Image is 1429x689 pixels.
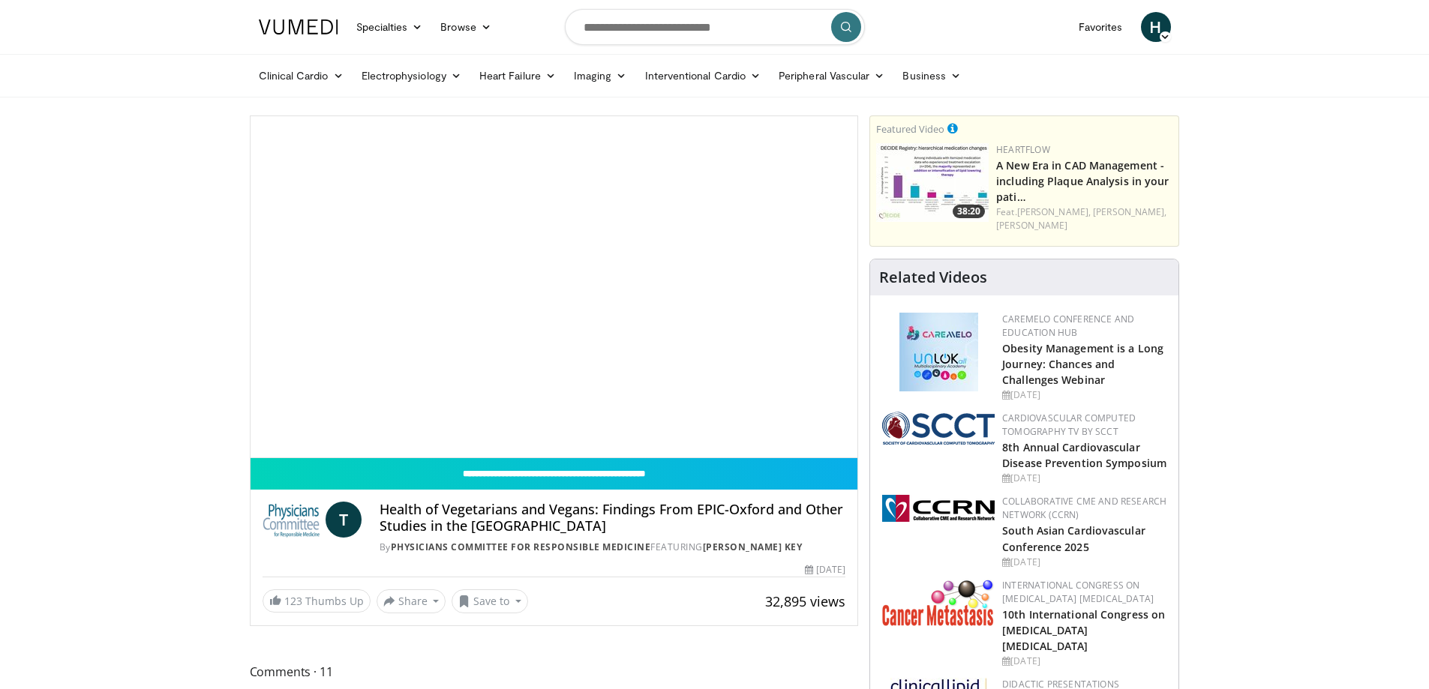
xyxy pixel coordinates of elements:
input: Search topics, interventions [565,9,865,45]
img: a04ee3ba-8487-4636-b0fb-5e8d268f3737.png.150x105_q85_autocrop_double_scale_upscale_version-0.2.png [882,495,995,522]
span: Comments 11 [250,662,859,682]
a: Specialties [347,12,432,42]
div: By FEATURING [380,541,845,554]
div: [DATE] [1002,655,1166,668]
button: Share [377,589,446,613]
span: 38:20 [953,205,985,218]
a: [PERSON_NAME] [996,219,1067,232]
img: VuMedi Logo [259,19,338,34]
a: Obesity Management is a Long Journey: Chances and Challenges Webinar [1002,341,1163,387]
img: Physicians Committee for Responsible Medicine [263,502,320,538]
a: Imaging [565,61,636,91]
video-js: Video Player [251,116,858,458]
a: T [326,502,362,538]
div: [DATE] [1002,472,1166,485]
a: Heartflow [996,143,1050,156]
a: [PERSON_NAME], [1093,205,1166,218]
div: [DATE] [1002,388,1166,402]
a: International Congress on [MEDICAL_DATA] [MEDICAL_DATA] [1002,579,1154,605]
a: 10th International Congress on [MEDICAL_DATA] [MEDICAL_DATA] [1002,607,1165,653]
span: 32,895 views [765,592,845,610]
a: Heart Failure [470,61,565,91]
div: [DATE] [1002,556,1166,569]
a: Physicians Committee for Responsible Medicine [391,541,651,553]
img: 738d0e2d-290f-4d89-8861-908fb8b721dc.150x105_q85_crop-smart_upscale.jpg [876,143,989,222]
a: 38:20 [876,143,989,222]
a: Electrophysiology [353,61,470,91]
img: 51a70120-4f25-49cc-93a4-67582377e75f.png.150x105_q85_autocrop_double_scale_upscale_version-0.2.png [882,412,995,445]
button: Save to [452,589,528,613]
a: 123 Thumbs Up [263,589,371,613]
a: Favorites [1070,12,1132,42]
img: 45df64a9-a6de-482c-8a90-ada250f7980c.png.150x105_q85_autocrop_double_scale_upscale_version-0.2.jpg [899,313,978,391]
div: Feat. [996,205,1172,232]
a: Business [893,61,970,91]
h4: Related Videos [879,268,987,286]
a: A New Era in CAD Management - including Plaque Analysis in your pati… [996,158,1169,204]
small: Featured Video [876,122,944,136]
a: [PERSON_NAME] Key [703,541,803,553]
a: Clinical Cardio [250,61,353,91]
a: H [1141,12,1171,42]
div: [DATE] [805,563,845,577]
a: Interventional Cardio [636,61,770,91]
a: Cardiovascular Computed Tomography TV by SCCT [1002,412,1136,438]
a: 8th Annual Cardiovascular Disease Prevention Symposium [1002,440,1166,470]
span: 123 [284,594,302,608]
a: Collaborative CME and Research Network (CCRN) [1002,495,1166,521]
a: South Asian Cardiovascular Conference 2025 [1002,523,1145,553]
a: CaReMeLO Conference and Education Hub [1002,313,1134,339]
img: 6ff8bc22-9509-4454-a4f8-ac79dd3b8976.png.150x105_q85_autocrop_double_scale_upscale_version-0.2.png [882,579,995,626]
a: Browse [431,12,500,42]
h4: Health of Vegetarians and Vegans: Findings From EPIC-Oxford and Other Studies in the [GEOGRAPHIC_... [380,502,845,534]
a: Peripheral Vascular [770,61,893,91]
a: [PERSON_NAME], [1017,205,1091,218]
